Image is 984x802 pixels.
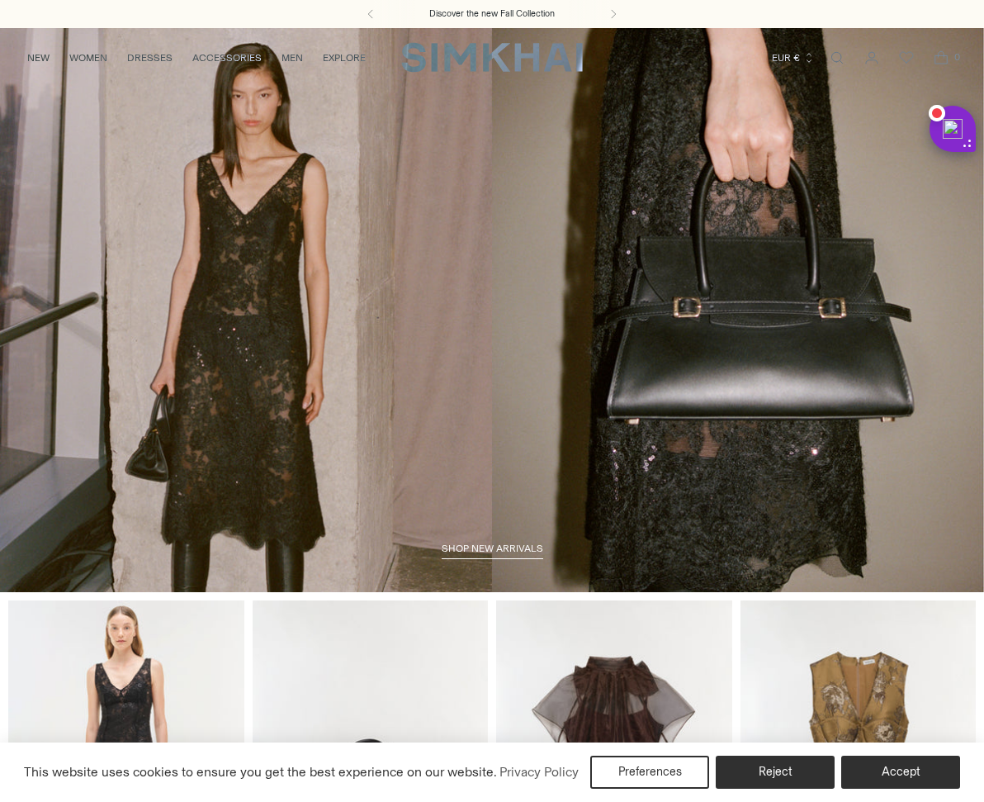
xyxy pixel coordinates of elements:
button: Preferences [590,756,709,789]
a: EXPLORE [323,40,366,76]
a: Open search modal [821,41,854,74]
a: NEW [27,40,50,76]
a: Privacy Policy (opens in a new tab) [497,760,581,785]
a: DRESSES [127,40,173,76]
button: Accept [841,756,960,789]
span: 0 [949,50,964,64]
a: ACCESSORIES [192,40,262,76]
button: Reject [716,756,835,789]
a: MEN [281,40,303,76]
a: shop new arrivals [442,543,543,559]
a: Open cart modal [925,41,958,74]
a: Discover the new Fall Collection [429,7,555,21]
a: Wishlist [890,41,923,74]
a: WOMEN [69,40,107,76]
a: Go to the account page [855,41,888,74]
span: This website uses cookies to ensure you get the best experience on our website. [24,764,497,780]
a: SIMKHAI [401,41,583,74]
span: shop new arrivals [442,543,543,554]
button: EUR € [772,40,815,76]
